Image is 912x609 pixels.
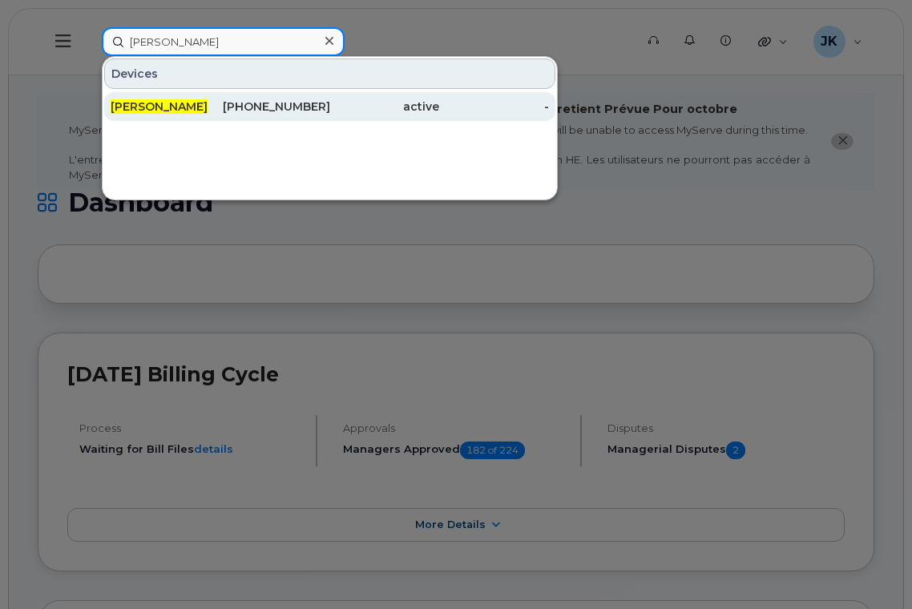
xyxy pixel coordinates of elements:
div: - [439,99,549,115]
a: [PERSON_NAME][PHONE_NUMBER]active- [104,92,555,121]
span: [PERSON_NAME] [111,99,208,114]
div: [PHONE_NUMBER] [220,99,330,115]
div: active [330,99,440,115]
div: Devices [104,58,555,89]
